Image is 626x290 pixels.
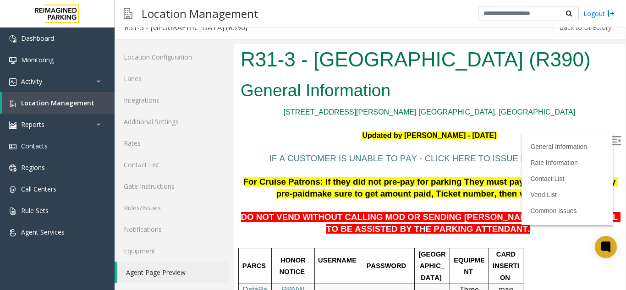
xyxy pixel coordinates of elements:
span: PASSWORD [133,218,172,225]
span: Call Centers [21,185,56,193]
img: pageIcon [124,2,132,25]
span: Activity [21,77,42,86]
h1: R31-3 - [GEOGRAPHIC_DATA] (R390) [7,1,384,30]
a: Vend List [297,147,323,154]
a: Integrations [115,89,229,111]
span: [GEOGRAPHIC_DATA] [185,207,212,237]
span: DO NOT VEND WITHOUT CALLING MOD OR SENDING [PERSON_NAME] TO THE 5TH LEVEL TO BE ASSISTED BY THE P... [7,168,387,190]
span: Agent Services [21,228,65,236]
span: Dashboard [21,34,54,43]
a: Equipment [115,240,229,262]
span: PARCS [9,218,32,225]
button: Back to Directory [553,21,617,34]
span: For Cruise Patrons: If they did not pre-pay for parking They must pay for their Ticket. If they p... [10,133,384,154]
span: Location Management [21,98,94,107]
a: Rules/Issues [115,197,229,219]
img: 'icon' [9,57,16,64]
a: Location Configuration [115,46,229,68]
a: Common Issues [297,163,343,170]
a: Lanes [115,68,229,89]
span: HONOR NOTICE [46,213,74,232]
img: 'icon' [9,78,16,86]
span: Rule Sets [21,206,49,215]
img: 'icon' [9,186,16,193]
img: logout [607,9,615,18]
h2: General Information [7,35,384,59]
a: Logout [583,9,615,18]
span: IF A CUSTOMER IS UNABLE TO PAY - CLICK HERE TO ISSUE HONOR NOTICE [36,109,354,119]
span: make sure to get amount paid, Ticket number, then vend them out. [76,145,346,154]
span: Contacts [21,142,48,150]
a: Additional Settings [115,111,229,132]
span: Monitoring [21,55,54,64]
img: 'icon' [9,100,16,107]
img: 'icon' [9,208,16,215]
img: 'icon' [9,164,16,172]
div: R31-3 - [GEOGRAPHIC_DATA] (R390) [124,22,247,33]
span: USERNAME [84,213,123,220]
img: 'icon' [9,121,16,129]
img: Open/Close Sidebar Menu [378,92,387,101]
a: Agent Page Preview [117,262,229,283]
span: Reports [21,120,44,129]
a: Notifications [115,219,229,240]
h3: Location Management [137,2,263,25]
a: Contact List [115,154,229,175]
a: Rate Information [297,115,344,122]
img: 'icon' [9,229,16,236]
img: 'icon' [9,35,16,43]
img: 'icon' [9,143,16,150]
a: Contact List [297,131,330,138]
a: Gate Instructions [115,175,229,197]
a: DataPark [9,242,33,262]
a: [STREET_ADDRESS][PERSON_NAME] [GEOGRAPHIC_DATA], [GEOGRAPHIC_DATA] [50,64,341,72]
a: IF A CUSTOMER IS UNABLE TO PAY - CLICK HERE TO ISSUE HONOR NOTICE [36,111,354,119]
span: Regions [21,163,45,172]
a: Rates [115,132,229,154]
font: Updated by [PERSON_NAME] - [DATE] [128,88,263,95]
a: General Information [297,99,353,106]
span: CARD INSERTION [259,207,286,237]
a: Location Management [2,92,115,114]
span: EQUIPMENT [220,213,251,232]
